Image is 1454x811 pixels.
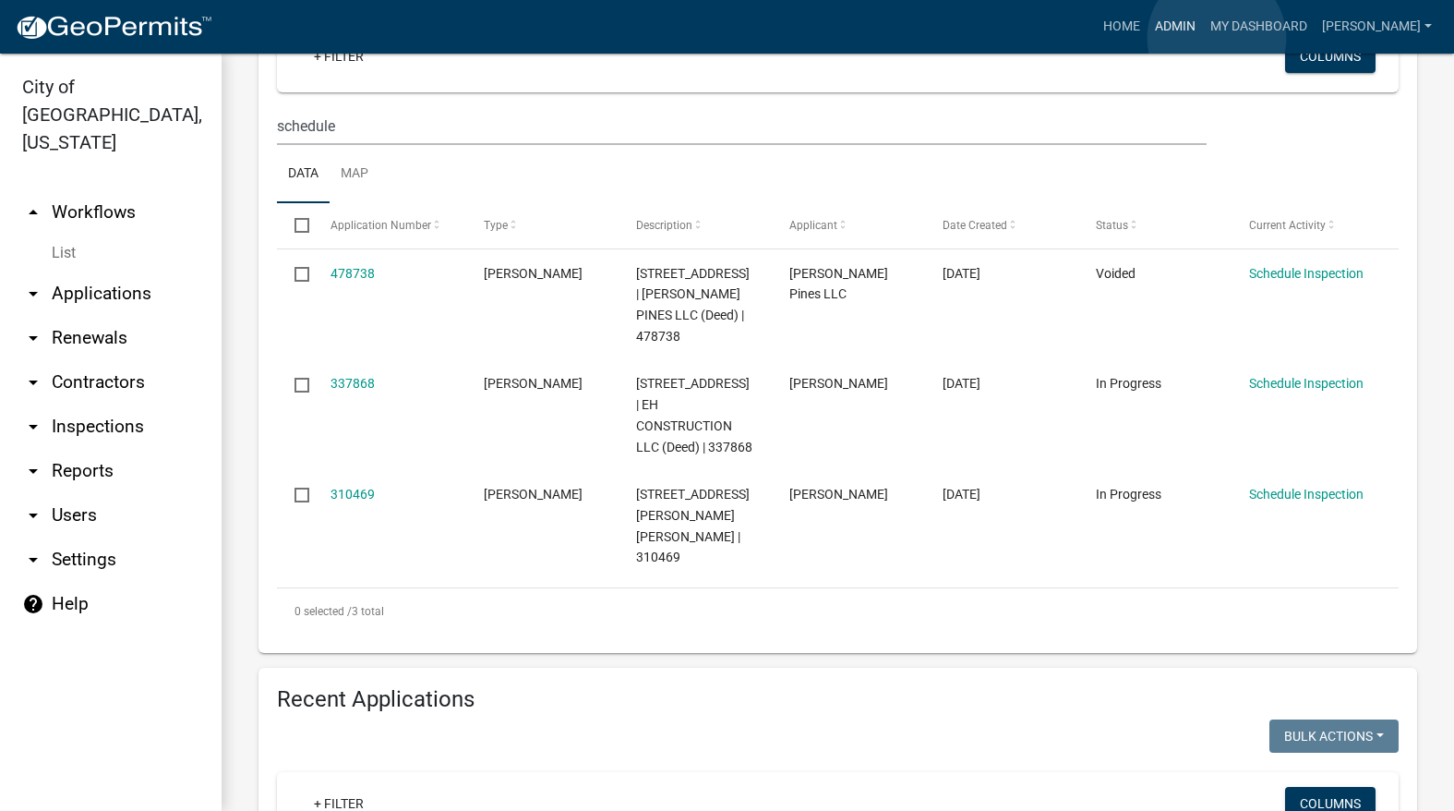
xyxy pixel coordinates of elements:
[772,203,925,248] datatable-header-cell: Applicant
[619,203,772,248] datatable-header-cell: Description
[465,203,619,248] datatable-header-cell: Type
[330,219,431,232] span: Application Number
[1096,9,1148,44] a: Home
[789,487,888,502] span: Larry Shore
[636,376,752,454] span: 508 W 2ND AVE | EH CONSTRUCTION LLC (Deed) | 337868
[1096,219,1128,232] span: Status
[1148,9,1203,44] a: Admin
[22,504,44,527] i: arrow_drop_down
[484,487,583,502] span: Rental Registration
[22,283,44,305] i: arrow_drop_down
[789,376,888,391] span: Becir Selimovic
[1315,9,1439,44] a: [PERSON_NAME]
[299,40,379,73] a: + Filter
[277,145,330,204] a: Data
[22,460,44,482] i: arrow_drop_down
[1078,203,1232,248] datatable-header-cell: Status
[22,327,44,349] i: arrow_drop_down
[22,371,44,393] i: arrow_drop_down
[330,487,375,502] a: 310469
[1269,720,1399,753] button: Bulk Actions
[1285,40,1376,73] button: Columns
[636,487,750,564] span: 401 W 1ST AVE | SHORE, LARRY/RUTH (Deed) | 310469
[330,145,379,204] a: Map
[277,107,1207,145] input: Search for applications
[277,203,312,248] datatable-header-cell: Select
[1203,9,1315,44] a: My Dashboard
[789,219,837,232] span: Applicant
[484,376,583,391] span: Rental Registration
[1096,266,1136,281] span: Voided
[943,487,980,502] span: 09/12/2024
[1249,376,1364,391] a: Schedule Inspection
[484,266,583,281] span: Rental Registration
[22,201,44,224] i: arrow_drop_up
[277,686,1399,713] h4: Recent Applications
[330,266,375,281] a: 478738
[330,376,375,391] a: 337868
[789,266,888,302] span: Pinyan Pines LLC
[294,605,352,618] span: 0 selected /
[1096,487,1161,502] span: In Progress
[943,219,1007,232] span: Date Created
[1232,203,1385,248] datatable-header-cell: Current Activity
[484,219,508,232] span: Type
[925,203,1078,248] datatable-header-cell: Date Created
[636,266,750,344] span: 1611 W 3RD AVE | PINYAN PINES LLC (Deed) | 478738
[312,203,465,248] datatable-header-cell: Application Number
[943,376,980,391] span: 11/20/2024
[636,219,692,232] span: Description
[277,588,1399,635] div: 3 total
[22,593,44,615] i: help
[1249,219,1326,232] span: Current Activity
[1249,487,1364,502] a: Schedule Inspection
[943,266,980,281] span: 09/15/2025
[22,416,44,438] i: arrow_drop_down
[1096,376,1161,391] span: In Progress
[22,549,44,571] i: arrow_drop_down
[1249,266,1364,281] a: Schedule Inspection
